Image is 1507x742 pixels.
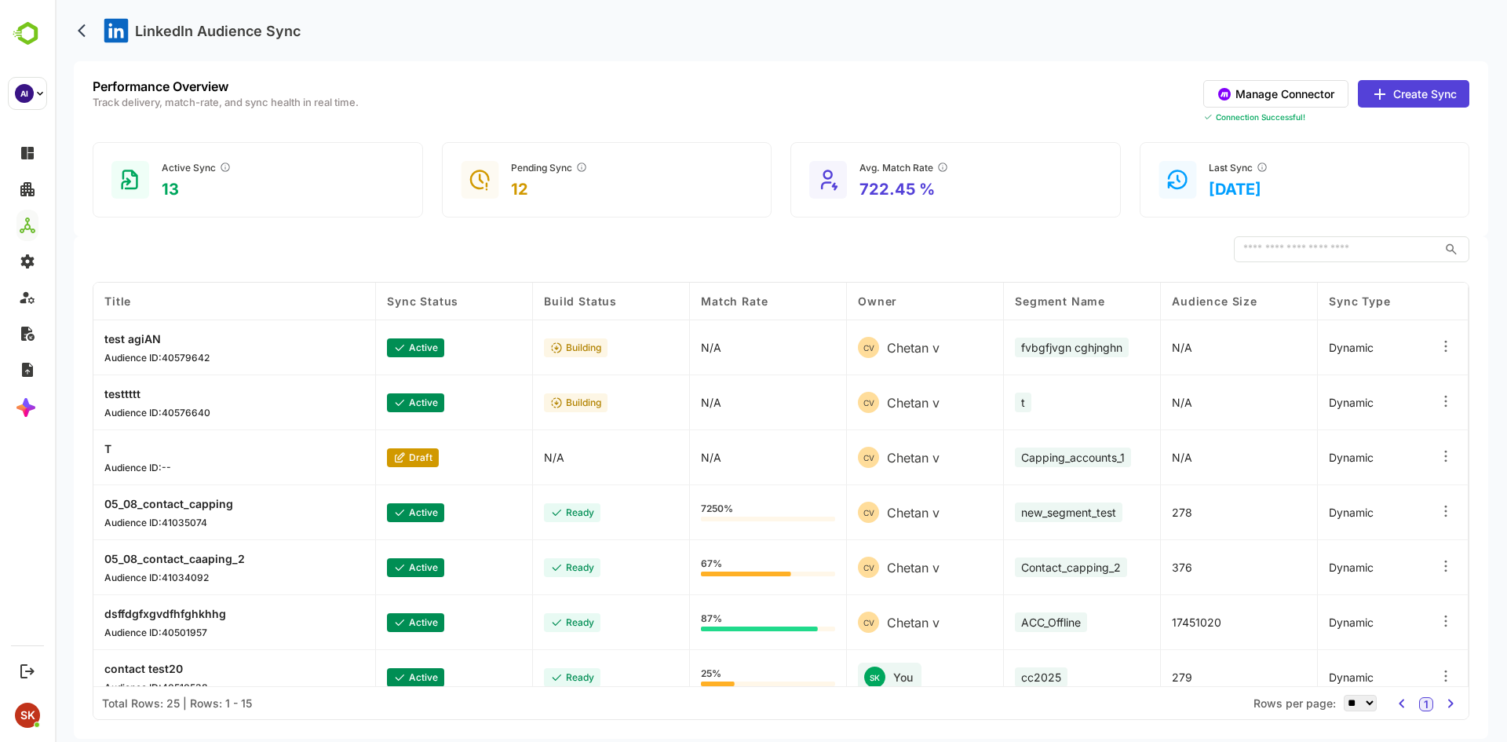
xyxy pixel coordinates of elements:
p: [DATE] [1154,180,1213,199]
span: Contact_capping_2 [966,561,1066,574]
p: Performance Overview [38,80,304,93]
button: back [19,19,42,42]
p: 05_08_contact_capping [49,497,178,510]
div: Chetan v [803,557,885,578]
div: Chetan v [803,502,885,523]
p: 12 [456,180,533,199]
span: dynamic [1274,341,1319,354]
p: Audience ID: 41034092 [49,572,190,583]
p: Track delivery, match-rate, and sync health in real time. [38,97,304,108]
span: Segment Name [960,294,1050,308]
span: dynamic [1274,671,1319,684]
p: test agiAN [49,332,155,345]
div: Chetan v [803,612,885,633]
span: dynamic [1274,561,1319,574]
p: active [354,671,383,683]
p: building [511,397,546,408]
span: N/A [1117,341,1137,354]
span: new_segment_test [966,506,1061,519]
p: N/A [646,341,666,354]
p: testtttt [49,387,155,400]
span: cc2025 [966,671,1006,684]
p: ready [511,561,539,573]
span: Build Status [489,294,562,308]
span: 376 [1117,561,1137,574]
p: active [354,342,383,353]
div: SK [15,703,40,728]
span: 278 [1117,506,1137,519]
p: dsffdgfxgvdfhfghkhhg [49,607,171,620]
span: ACC_Offline [966,616,1026,629]
p: T [49,442,116,455]
span: dynamic [1274,396,1319,409]
img: BambooboxLogoMark.f1c84d78b4c51b1a7b5f700c9845e183.svg [8,19,48,49]
span: N/A [1117,396,1137,409]
p: active [354,616,383,628]
button: Create Sync [1303,80,1414,108]
span: fvbgfjvgn cghjnghn [966,341,1067,354]
p: 13 [107,180,177,199]
span: dynamic [1274,506,1319,519]
span: 279 [1117,671,1137,684]
span: Owner [803,294,842,308]
p: LinkedIn Audience Sync [80,23,246,39]
p: Audience ID: 40510538 [49,682,153,693]
span: Audience Size [1117,294,1202,308]
div: 87% [646,614,780,631]
span: 17451020 [1117,616,1166,629]
div: CV [803,392,824,413]
div: SK [809,667,830,688]
div: Chetan v [803,447,885,468]
div: 67% [646,559,780,576]
p: active [354,397,383,408]
p: Audience ID: -- [49,462,116,473]
p: Audience ID: 40501957 [49,627,171,638]
p: active [354,561,383,573]
span: Title [49,294,76,308]
div: CV [803,337,824,358]
p: draft [354,451,378,463]
p: N/A [489,451,509,464]
button: Time since the most recent batch update. [1201,161,1213,174]
p: Audience ID: 41035074 [49,517,178,528]
span: dynamic [1274,451,1319,464]
p: active [354,506,383,518]
div: CV [803,447,824,468]
div: Avg. Match Rate [805,161,894,174]
button: Manage Connector [1148,80,1294,108]
span: Sync Type [1274,294,1336,308]
div: Total Rows: 25 | Rows: 1 - 15 [47,696,197,710]
div: Last Sync [1154,161,1213,174]
span: Match Rate [646,294,713,308]
div: CV [803,557,824,578]
p: N/A [646,396,666,409]
div: Chetan v [803,337,885,358]
button: Audiences still in ‘Building’ or ‘Updating’ for more than 24 hours. [520,161,533,174]
p: building [511,342,546,353]
p: 05_08_contact_caaping_2 [49,552,190,565]
p: ready [511,616,539,628]
div: 7250% [646,504,780,521]
span: Capping_accounts_1 [966,451,1070,464]
span: Sync Status [332,294,403,308]
div: CV [803,612,824,633]
button: 1 [1364,697,1378,711]
button: Logout [16,660,38,682]
div: Chetan v [803,392,885,413]
p: contact test20 [49,662,153,675]
p: N/A [646,451,666,464]
button: Average percentage of contacts/companies LinkedIn successfully matched. [881,161,894,174]
p: Audience ID: 40579642 [49,352,155,364]
div: CV [803,502,824,523]
p: ready [511,671,539,683]
div: 25% [646,669,780,686]
span: dynamic [1274,616,1319,629]
div: Connection Successful! [1148,112,1414,122]
p: 722.45 % [805,180,894,199]
div: You [803,663,867,692]
button: Audiences in ‘Ready’ status and actively receiving ad delivery. [164,161,177,174]
span: Rows per page: [1199,696,1281,710]
p: ready [511,506,539,518]
p: Audience ID: 40576640 [49,407,155,419]
span: N/A [1117,451,1137,464]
